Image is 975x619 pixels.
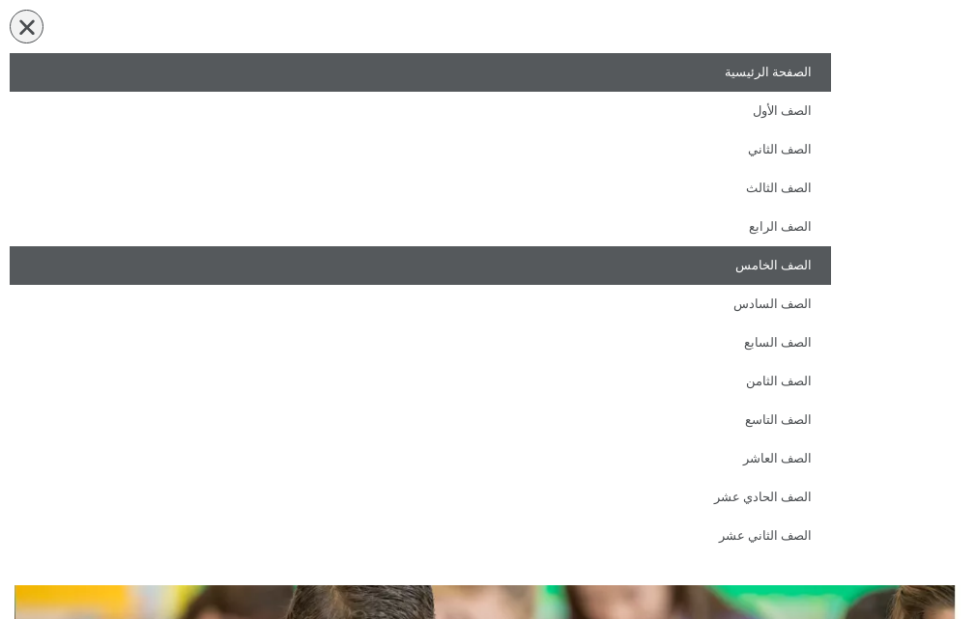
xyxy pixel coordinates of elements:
div: כפתור פתיחת תפריט [10,10,43,43]
a: الصف الرابع [10,208,831,246]
a: الصف الثامن [10,362,831,401]
a: الصفحة الرئيسية [10,53,831,92]
a: الصف السابع [10,324,831,362]
a: الصف التاسع [10,401,831,439]
a: الصف الأول [10,92,831,130]
a: الصف الخامس [10,246,831,285]
a: الصف الثاني عشر [10,517,831,555]
a: الصف الحادي عشر [10,478,831,517]
a: الصف الثالث [10,169,831,208]
a: الصف العاشر [10,439,831,478]
a: الصف الثاني [10,130,831,169]
a: الصف السادس [10,285,831,324]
